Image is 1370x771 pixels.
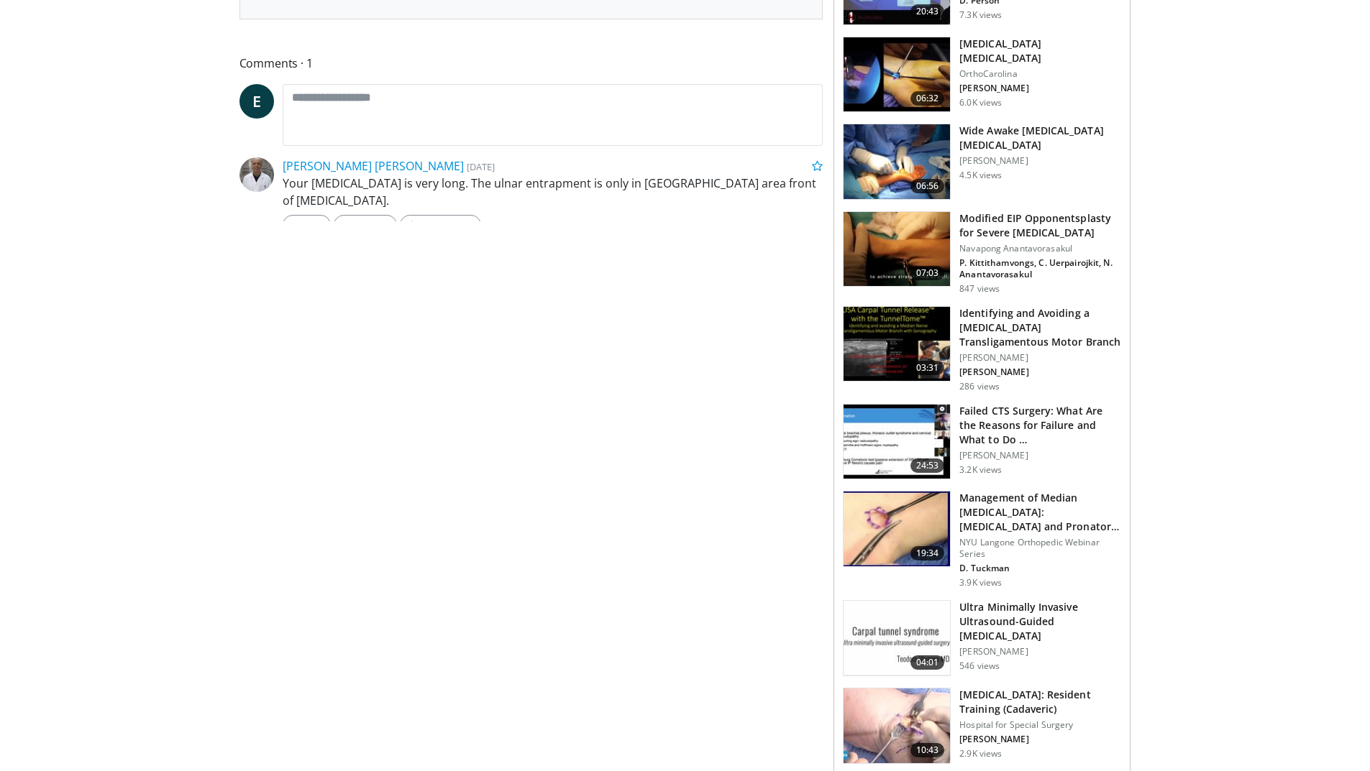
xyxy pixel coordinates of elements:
img: dc6f8983-01e7-470b-8f3a-35802a5b58d2.150x105_q85_crop-smart_upscale.jpg [844,124,950,199]
p: 546 views [959,660,1000,672]
p: 6.0K views [959,97,1002,109]
p: 7.3K views [959,9,1002,21]
span: 04:01 [910,655,945,670]
a: 06:32 [MEDICAL_DATA] [MEDICAL_DATA] OrthoCarolina [PERSON_NAME] 6.0K views [843,37,1121,113]
a: Thumbs Up [400,215,481,235]
h3: Modified EIP Opponentsplasty for Severe [MEDICAL_DATA] [959,211,1121,240]
p: [PERSON_NAME] [959,83,1121,94]
p: P. Kittithamvongs, C. Uerpairojkit, N. Anantavorasakul [959,257,1121,280]
img: 908e0e5e-73af-4856-b6c3-bb58065faa20.150x105_q85_crop-smart_upscale.jpg [844,491,950,566]
p: 3.2K views [959,464,1002,476]
img: cad113db-1476-41c7-abde-1a1837bf17ad.150x105_q85_crop-smart_upscale.jpg [844,212,950,287]
p: D. Tuckman [959,563,1121,574]
p: Navapong Anantavorasakul [959,243,1121,254]
a: 19:34 Management of Median [MEDICAL_DATA]: [MEDICAL_DATA] and Pronator S… NYU Langone Orthopedic ... [843,491,1121,588]
h3: Wide Awake [MEDICAL_DATA] [MEDICAL_DATA] [959,124,1121,152]
a: 24:53 Failed CTS Surgery: What Are the Reasons for Failure and What to Do … [PERSON_NAME] 3.2K views [843,404,1121,480]
p: [PERSON_NAME] [959,646,1121,657]
span: 20:43 [910,4,945,19]
p: Your [MEDICAL_DATA] is very long. The ulnar entrapment is only in [GEOGRAPHIC_DATA] area front of... [283,175,823,209]
h3: Ultra Minimally Invasive Ultrasound-Guided [MEDICAL_DATA] [959,600,1121,643]
h3: Identifying and Avoiding a [MEDICAL_DATA] Transligamentous Motor Branch [959,306,1121,349]
p: 847 views [959,283,1000,295]
p: 4.5K views [959,170,1002,181]
h3: Management of Median [MEDICAL_DATA]: [MEDICAL_DATA] and Pronator S… [959,491,1121,534]
p: OrthoCarolina [959,68,1121,80]
span: Comments 1 [239,54,823,73]
h3: [MEDICAL_DATA]: Resident Training (Cadaveric) [959,688,1121,716]
img: 24c27702-190e-414c-9b8a-d1217b579656.150x105_q85_crop-smart_upscale.jpg [844,405,950,479]
a: 03:31 Identifying and Avoiding a [MEDICAL_DATA] Transligamentous Motor Branch [PERSON_NAME] [PERS... [843,306,1121,392]
a: [PERSON_NAME] [PERSON_NAME] [283,158,464,174]
small: [DATE] [467,160,495,173]
a: 04:01 Ultra Minimally Invasive Ultrasound-Guided [MEDICAL_DATA] [PERSON_NAME] 546 views [843,600,1121,676]
a: 10:43 [MEDICAL_DATA]: Resident Training (Cadaveric) Hospital for Special Surgery [PERSON_NAME] 2.... [843,688,1121,764]
img: 504ea349-6fdd-41da-bdf0-28f393790549.150x105_q85_crop-smart_upscale.jpg [844,37,950,112]
img: faa0ebe1-2522-437f-8de0-32e338807aa3.150x105_q85_crop-smart_upscale.jpg [844,601,950,675]
h3: [MEDICAL_DATA] [MEDICAL_DATA] [959,37,1121,65]
span: 07:03 [910,266,945,280]
p: [PERSON_NAME] [959,734,1121,745]
h3: Failed CTS Surgery: What Are the Reasons for Failure and What to Do … [959,404,1121,447]
span: 19:34 [910,546,945,560]
img: 358293e6-827a-4a2e-8fc5-17e944fa556e.150x105_q85_crop-smart_upscale.jpg [844,307,950,382]
p: 2.9K views [959,748,1002,760]
p: [PERSON_NAME] [959,450,1121,461]
span: 10:43 [910,743,945,757]
a: Reply [283,215,331,235]
p: [PERSON_NAME] [959,155,1121,167]
span: 03:31 [910,361,945,375]
p: [PERSON_NAME] [959,352,1121,364]
img: ad0ff4fb-b90c-4424-af8a-a42d6841e27b.150x105_q85_crop-smart_upscale.jpg [844,688,950,763]
span: 06:56 [910,179,945,193]
p: 286 views [959,381,1000,392]
p: Hospital for Special Surgery [959,719,1121,731]
p: [PERSON_NAME] [959,366,1121,378]
p: 3.9K views [959,577,1002,588]
a: E [239,84,274,119]
span: 06:32 [910,91,945,106]
p: NYU Langone Orthopedic Webinar Series [959,537,1121,560]
a: Message [334,215,397,235]
img: Avatar [239,157,274,192]
a: 06:56 Wide Awake [MEDICAL_DATA] [MEDICAL_DATA] [PERSON_NAME] 4.5K views [843,124,1121,200]
a: 07:03 Modified EIP Opponentsplasty for Severe [MEDICAL_DATA] Navapong Anantavorasakul P. Kittitha... [843,211,1121,295]
span: 24:53 [910,458,945,473]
